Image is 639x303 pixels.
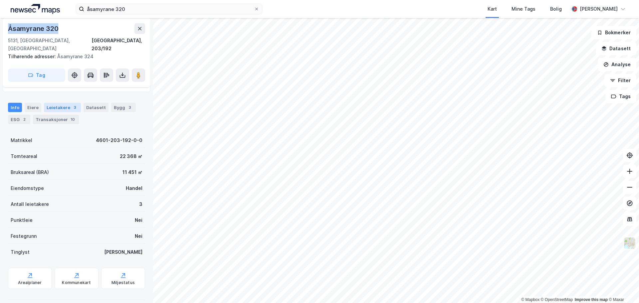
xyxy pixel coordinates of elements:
div: 3 [139,200,142,208]
div: Eiere [25,103,41,112]
iframe: Chat Widget [606,271,639,303]
div: Arealplaner [18,280,42,285]
div: [GEOGRAPHIC_DATA], 203/192 [92,37,145,53]
button: Analyse [598,58,636,71]
div: 3 [126,104,133,111]
div: Bygg [111,103,136,112]
div: Leietakere [44,103,81,112]
div: 3 [72,104,78,111]
div: 5131, [GEOGRAPHIC_DATA], [GEOGRAPHIC_DATA] [8,37,92,53]
img: logo.a4113a55bc3d86da70a041830d287a7e.svg [11,4,60,14]
div: Bruksareal (BRA) [11,168,49,176]
div: ESG [8,115,30,124]
div: Handel [126,184,142,192]
div: Bolig [550,5,562,13]
div: Info [8,103,22,112]
div: [PERSON_NAME] [580,5,618,13]
input: Søk på adresse, matrikkel, gårdeiere, leietakere eller personer [84,4,254,14]
div: 11 451 ㎡ [122,168,142,176]
a: OpenStreetMap [541,297,573,302]
div: 10 [69,116,76,123]
a: Improve this map [575,297,608,302]
button: Filter [604,74,636,87]
div: Nei [135,232,142,240]
div: 4601-203-192-0-0 [96,136,142,144]
div: Transaksjoner [33,115,79,124]
div: Kart [488,5,497,13]
button: Datasett [596,42,636,55]
div: Åsamyrane 324 [8,53,140,61]
div: Tinglyst [11,248,30,256]
img: Z [623,237,636,249]
button: Tags [605,90,636,103]
div: Mine Tags [512,5,535,13]
div: Nei [135,216,142,224]
div: Åsamyrane 320 [8,23,60,34]
div: Antall leietakere [11,200,49,208]
div: Eiendomstype [11,184,44,192]
div: Tomteareal [11,152,37,160]
div: Kommunekart [62,280,91,285]
div: Datasett [84,103,108,112]
div: [PERSON_NAME] [104,248,142,256]
button: Bokmerker [591,26,636,39]
div: Miljøstatus [111,280,135,285]
div: Punktleie [11,216,33,224]
div: 22 368 ㎡ [120,152,142,160]
div: Matrikkel [11,136,32,144]
button: Tag [8,69,65,82]
div: 2 [21,116,28,123]
div: Festegrunn [11,232,37,240]
a: Mapbox [521,297,539,302]
span: Tilhørende adresser: [8,54,57,59]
